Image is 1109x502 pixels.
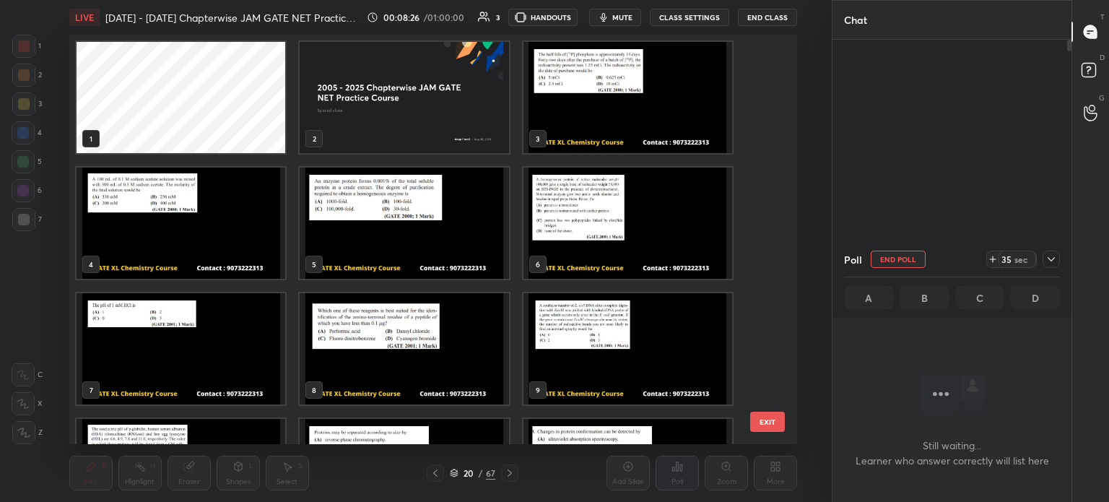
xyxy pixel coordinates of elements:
button: End Poll [871,251,926,268]
div: 5 [12,150,42,173]
div: Z [12,421,43,444]
div: 20 [461,469,476,477]
div: grid [69,35,772,444]
div: X [12,392,43,415]
button: mute [589,9,641,26]
button: EXIT [750,412,785,432]
img: 1756569125C5BHJ1.pdf [523,42,731,153]
p: T [1100,12,1105,22]
div: 67 [486,467,495,480]
img: 1756569125C5BHJ1.pdf [300,168,508,279]
div: 1 [12,35,41,58]
img: 1756569125C5BHJ1.pdf [77,168,285,279]
p: G [1099,92,1105,103]
div: 4 [12,121,42,144]
div: LIVE [69,9,100,26]
img: f3a952ee-85b8-11f0-91cd-9a56326b3149.jpg [300,42,508,153]
div: 35 [1001,254,1012,265]
img: 1756569125C5BHJ1.pdf [523,168,731,279]
div: sec [1012,254,1030,265]
button: CLASS SETTINGS [650,9,729,26]
div: 3 [12,92,42,116]
button: End Class [738,9,797,26]
img: 1756569125C5BHJ1.pdf [77,293,285,404]
div: C [12,363,43,386]
div: 6 [12,179,42,202]
h4: Poll [844,252,862,267]
div: 7 [12,208,42,231]
p: Chat [832,1,879,39]
span: mute [612,12,632,22]
h4: Still waiting... Learner who answer correctly will list here [856,438,1049,468]
button: HANDOUTS [508,9,578,26]
div: 3 [496,14,500,21]
div: / [479,469,483,477]
p: D [1100,52,1105,63]
h4: [DATE] - [DATE] Chapterwise JAM GATE NET Practice Course [105,11,361,25]
img: 1756569125C5BHJ1.pdf [300,293,508,404]
div: 2 [12,64,42,87]
img: 1756569125C5BHJ1.pdf [523,293,731,404]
